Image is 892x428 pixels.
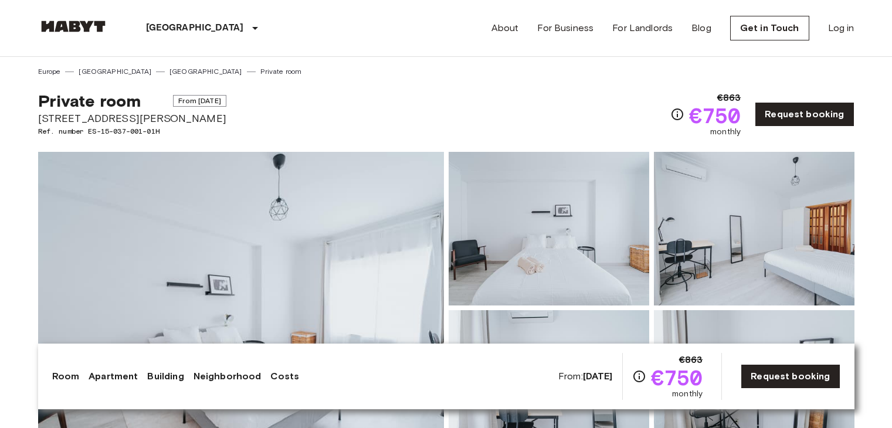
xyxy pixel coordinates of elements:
[741,364,840,389] a: Request booking
[38,21,108,32] img: Habyt
[147,369,184,383] a: Building
[449,152,649,305] img: Picture of unit ES-15-037-001-01H
[654,152,854,305] img: Picture of unit ES-15-037-001-01H
[679,353,703,367] span: €863
[491,21,519,35] a: About
[730,16,809,40] a: Get in Touch
[270,369,299,383] a: Costs
[260,66,302,77] a: Private room
[828,21,854,35] a: Log in
[52,369,80,383] a: Room
[146,21,244,35] p: [GEOGRAPHIC_DATA]
[89,369,138,383] a: Apartment
[672,388,703,400] span: monthly
[537,21,593,35] a: For Business
[717,91,741,105] span: €863
[194,369,262,383] a: Neighborhood
[79,66,151,77] a: [GEOGRAPHIC_DATA]
[691,21,711,35] a: Blog
[632,369,646,383] svg: Check cost overview for full price breakdown. Please note that discounts apply to new joiners onl...
[651,367,703,388] span: €750
[173,95,226,107] span: From [DATE]
[689,105,741,126] span: €750
[583,371,613,382] b: [DATE]
[755,102,854,127] a: Request booking
[612,21,673,35] a: For Landlords
[38,126,226,137] span: Ref. number ES-15-037-001-01H
[169,66,242,77] a: [GEOGRAPHIC_DATA]
[670,107,684,121] svg: Check cost overview for full price breakdown. Please note that discounts apply to new joiners onl...
[38,91,141,111] span: Private room
[38,111,226,126] span: [STREET_ADDRESS][PERSON_NAME]
[558,370,613,383] span: From:
[710,126,741,138] span: monthly
[38,66,61,77] a: Europe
